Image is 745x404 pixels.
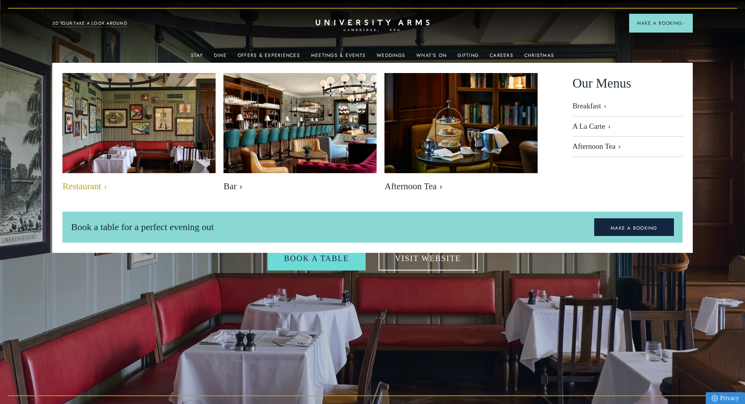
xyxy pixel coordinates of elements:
a: Dine [214,53,227,63]
a: Meetings & Events [311,53,366,63]
a: Privacy [706,392,745,404]
a: MAKE A BOOKING [594,218,674,236]
a: image-b49cb22997400f3f08bed174b2325b8c369ebe22-8192x5461-jpg Bar [223,73,377,196]
a: Home [316,20,430,32]
a: 3D TOUR:TAKE A LOOK AROUND [52,20,127,27]
a: Gifting [458,53,479,63]
span: Our Menus [573,73,631,94]
img: image-bebfa3899fb04038ade422a89983545adfd703f7-2500x1667-jpg [51,65,227,183]
img: image-eb2e3df6809416bccf7066a54a890525e7486f8d-2500x1667-jpg [384,73,538,175]
a: Book a table [267,246,365,271]
a: Visit Website [379,246,478,271]
a: Afternoon Tea [573,137,683,157]
span: Bar [223,181,377,192]
a: Careers [490,53,513,63]
span: Book a table for a perfect evening out [71,222,214,232]
span: Afternoon Tea [384,181,538,192]
a: Weddings [377,53,405,63]
button: Make a BookingArrow icon [629,14,693,33]
span: Restaurant [62,181,216,192]
a: image-bebfa3899fb04038ade422a89983545adfd703f7-2500x1667-jpg Restaurant [62,73,216,196]
a: A La Carte [573,117,683,137]
a: What's On [416,53,447,63]
img: Privacy [712,395,718,402]
img: Arrow icon [682,22,685,25]
a: Stay [191,53,203,63]
a: Christmas [524,53,554,63]
a: image-eb2e3df6809416bccf7066a54a890525e7486f8d-2500x1667-jpg Afternoon Tea [384,73,538,196]
span: Make a Booking [637,20,685,27]
img: image-b49cb22997400f3f08bed174b2325b8c369ebe22-8192x5461-jpg [223,73,377,175]
a: Breakfast [573,102,683,117]
a: Offers & Experiences [238,53,300,63]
